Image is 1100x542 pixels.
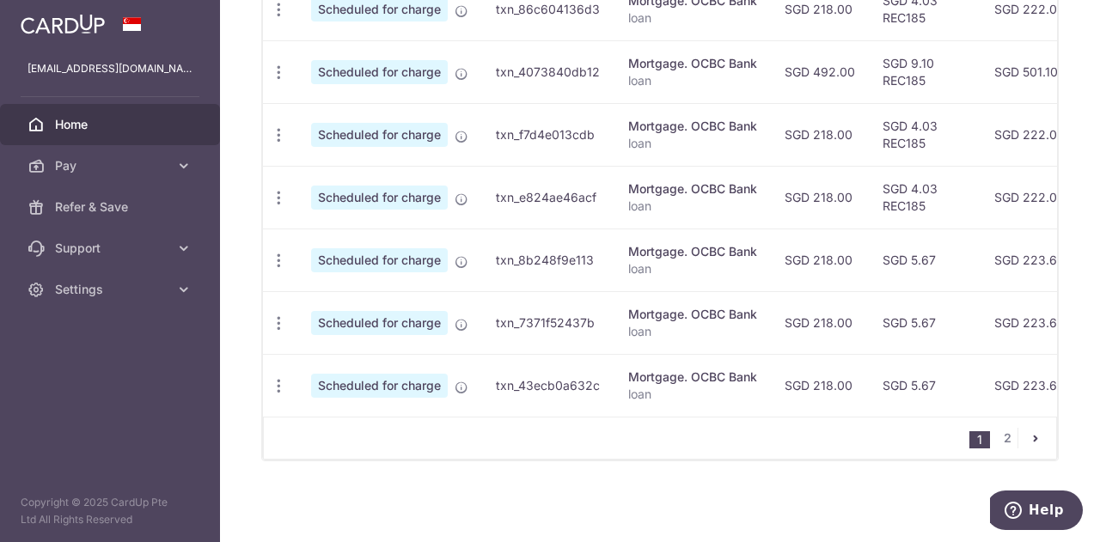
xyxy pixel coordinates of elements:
[628,306,757,323] div: Mortgage. OCBC Bank
[628,198,757,215] p: loan
[981,103,1084,166] td: SGD 222.03
[628,72,757,89] p: loan
[869,228,981,291] td: SGD 5.67
[482,40,614,103] td: txn_4073840db12
[969,417,1056,459] nav: pager
[311,60,448,84] span: Scheduled for charge
[311,311,448,335] span: Scheduled for charge
[981,291,1084,354] td: SGD 223.67
[628,243,757,260] div: Mortgage. OCBC Bank
[55,116,168,133] span: Home
[482,228,614,291] td: txn_8b248f9e113
[55,240,168,257] span: Support
[482,103,614,166] td: txn_f7d4e013cdb
[981,166,1084,228] td: SGD 222.03
[311,248,448,272] span: Scheduled for charge
[482,354,614,417] td: txn_43ecb0a632c
[771,291,869,354] td: SGD 218.00
[771,166,869,228] td: SGD 218.00
[771,40,869,103] td: SGD 492.00
[628,260,757,277] p: loan
[869,291,981,354] td: SGD 5.67
[21,14,105,34] img: CardUp
[628,386,757,403] p: loan
[27,60,192,77] p: [EMAIL_ADDRESS][DOMAIN_NAME]
[869,40,981,103] td: SGD 9.10 REC185
[969,431,990,448] li: 1
[771,354,869,417] td: SGD 218.00
[482,291,614,354] td: txn_7371f52437b
[771,228,869,291] td: SGD 218.00
[869,354,981,417] td: SGD 5.67
[628,180,757,198] div: Mortgage. OCBC Bank
[311,186,448,210] span: Scheduled for charge
[628,135,757,152] p: loan
[628,323,757,340] p: loan
[311,123,448,147] span: Scheduled for charge
[869,166,981,228] td: SGD 4.03 REC185
[55,198,168,216] span: Refer & Save
[55,157,168,174] span: Pay
[981,354,1084,417] td: SGD 223.67
[628,368,757,386] div: Mortgage. OCBC Bank
[771,103,869,166] td: SGD 218.00
[981,228,1084,291] td: SGD 223.67
[628,118,757,135] div: Mortgage. OCBC Bank
[311,374,448,398] span: Scheduled for charge
[55,281,168,298] span: Settings
[869,103,981,166] td: SGD 4.03 REC185
[990,490,1083,533] iframe: Opens a widget where you can find more information
[482,166,614,228] td: txn_e824ae46acf
[981,40,1084,103] td: SGD 501.10
[628,55,757,72] div: Mortgage. OCBC Bank
[997,428,1017,448] a: 2
[628,9,757,27] p: loan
